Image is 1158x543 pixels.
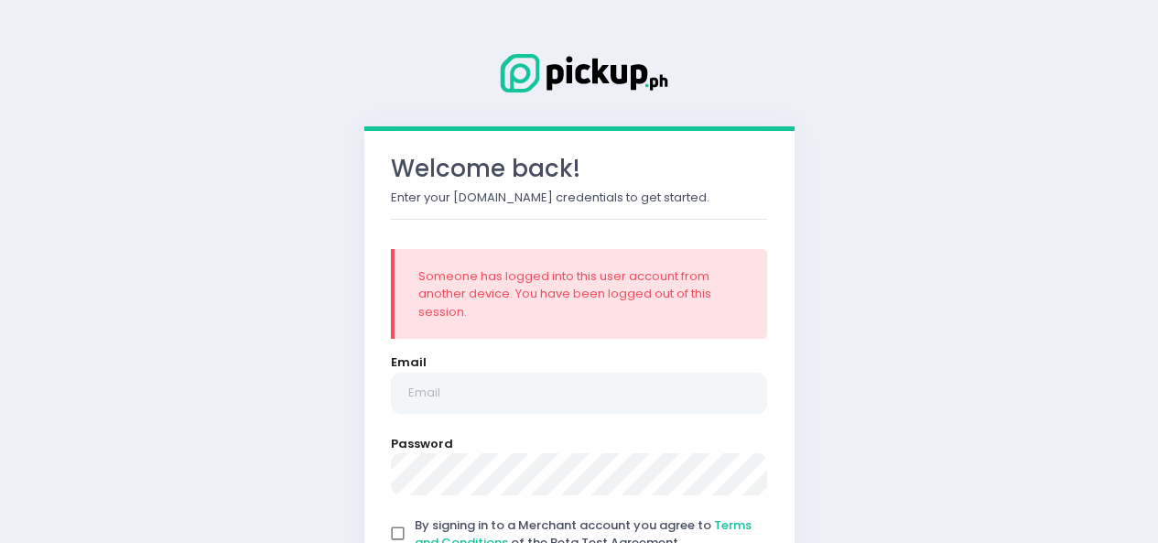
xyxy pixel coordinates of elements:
div: Someone has logged into this user account from another device. You have been logged out of this s... [418,267,744,321]
img: Logo [488,50,671,96]
input: Email [391,373,768,415]
p: Enter your [DOMAIN_NAME] credentials to get started. [391,189,768,207]
label: Password [391,435,453,453]
label: Email [391,353,427,372]
h3: Welcome back! [391,155,768,183]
